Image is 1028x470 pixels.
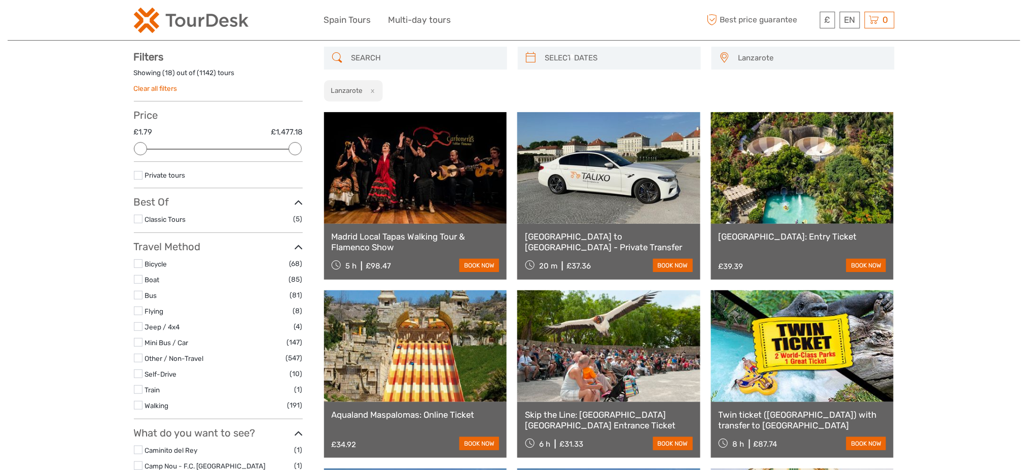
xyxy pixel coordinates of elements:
[539,440,550,449] span: 6 h
[145,339,189,347] a: Mini Bus / Car
[825,15,831,25] span: £
[288,399,303,411] span: (191)
[345,261,357,271] span: 5 h
[165,68,173,78] label: 18
[388,13,451,27] a: Multi-day tours
[145,446,198,454] a: Caminito del Rey
[846,437,886,450] a: book now
[719,262,743,271] div: £39.39
[145,307,164,315] a: Flying
[539,261,557,271] span: 20 m
[271,127,303,138] label: £1,477.18
[287,337,303,348] span: (147)
[117,16,129,28] button: Open LiveChat chat widget
[881,15,890,25] span: 0
[541,49,696,67] input: SELECT DATES
[290,258,303,270] span: (68)
[653,259,693,272] a: book now
[719,410,887,430] a: Twin ticket ([GEOGRAPHIC_DATA]) with transfer to [GEOGRAPHIC_DATA]
[295,444,303,456] span: (1)
[200,68,214,78] label: 1142
[366,261,391,271] div: £98.47
[364,85,378,96] button: x
[559,440,583,449] div: £31.33
[653,437,693,450] a: book now
[347,49,502,67] input: SEARCH
[145,215,186,223] a: Classic Tours
[145,171,186,179] a: Private tours
[289,274,303,285] span: (85)
[332,231,500,252] a: Madrid Local Tapas Walking Tour & Flamenco Show
[134,84,178,92] a: Clear all filters
[566,261,591,271] div: £37.36
[134,241,303,253] h3: Travel Method
[846,259,886,272] a: book now
[134,51,164,63] strong: Filters
[134,8,249,33] img: 2254-3441b4b5-4e5f-4d00-b396-31f1d84a6ebf_logo_small.png
[134,196,303,208] h3: Best Of
[324,13,371,27] a: Spain Tours
[734,50,890,66] button: Lanzarote
[145,260,167,268] a: Bicycle
[145,370,177,378] a: Self-Drive
[134,109,303,121] h3: Price
[840,12,860,28] div: EN
[145,291,157,299] a: Bus
[733,440,745,449] span: 8 h
[459,259,499,272] a: book now
[134,68,303,84] div: Showing ( ) out of ( ) tours
[719,231,887,242] a: [GEOGRAPHIC_DATA]: Entry Ticket
[145,462,266,470] a: Camp Nou - F.C. [GEOGRAPHIC_DATA]
[14,18,115,26] p: We're away right now. Please check back later!
[290,368,303,380] span: (10)
[295,384,303,395] span: (1)
[294,321,303,332] span: (4)
[332,440,357,449] div: £34.92
[286,352,303,364] span: (547)
[294,213,303,225] span: (5)
[145,323,180,331] a: Jeep / 4x4
[525,410,693,430] a: Skip the Line: [GEOGRAPHIC_DATA] [GEOGRAPHIC_DATA] Entrance Ticket
[134,127,153,138] label: £1.79
[290,289,303,301] span: (81)
[331,86,363,94] h2: Lanzarote
[293,305,303,317] span: (8)
[332,410,500,420] a: Aqualand Maspalomas: Online Ticket
[754,440,777,449] div: £87.74
[145,401,169,410] a: Walking
[145,354,204,362] a: Other / Non-Travel
[459,437,499,450] a: book now
[704,12,818,28] span: Best price guarantee
[145,386,160,394] a: Train
[134,427,303,439] h3: What do you want to see?
[145,276,160,284] a: Boat
[525,231,693,252] a: [GEOGRAPHIC_DATA] to [GEOGRAPHIC_DATA] - Private Transfer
